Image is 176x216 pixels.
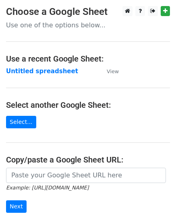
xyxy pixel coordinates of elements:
h4: Use a recent Google Sheet: [6,54,170,64]
a: Select... [6,116,36,128]
a: Untitled spreadsheet [6,68,78,75]
h3: Choose a Google Sheet [6,6,170,18]
small: Example: [URL][DOMAIN_NAME] [6,185,89,191]
small: View [107,68,119,74]
input: Next [6,200,27,213]
a: View [99,68,119,75]
h4: Select another Google Sheet: [6,100,170,110]
h4: Copy/paste a Google Sheet URL: [6,155,170,165]
p: Use one of the options below... [6,21,170,29]
input: Paste your Google Sheet URL here [6,168,166,183]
